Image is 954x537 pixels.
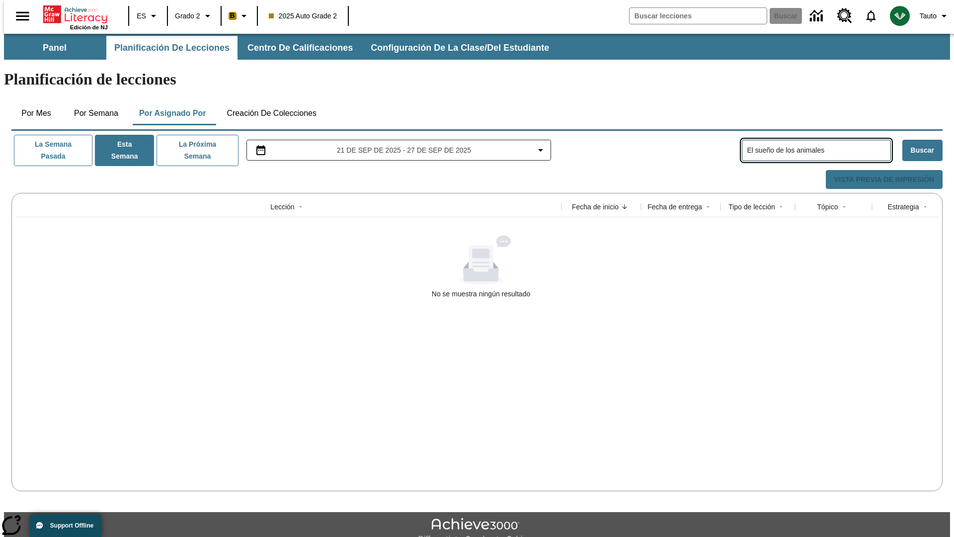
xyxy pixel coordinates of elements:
[95,135,154,166] button: Esta semana
[175,11,200,21] span: Grado 2
[43,3,108,30] div: Portada
[630,8,767,24] input: Buscar campo
[247,42,353,54] span: Centro de calificaciones
[131,101,214,125] button: Por asignado por
[337,145,471,156] span: 21 de sep de 2025 - 27 de sep de 2025
[920,11,937,21] span: Tauto
[225,7,254,25] button: Boost El color de la clase es anaranjado claro. Cambiar el color de la clase.
[804,2,831,30] a: Centro de información
[132,7,164,25] button: Lenguaje: ES, Selecciona un idioma
[535,144,547,156] svg: Collapse Date Range Filter
[775,201,787,213] button: Sort
[70,24,108,30] span: Edición de NJ
[728,202,775,212] div: Tipo de lección
[4,36,558,60] div: Subbarra de navegación
[919,201,931,213] button: Sort
[916,7,954,25] button: Perfil/Configuración
[157,135,238,166] button: La próxima semana
[230,9,235,22] span: B
[15,235,947,299] div: No se muestra ningún resultado
[572,202,619,212] div: Fecha de inicio
[371,42,549,54] span: Configuración de la clase/del estudiante
[114,42,230,54] span: Planificación de lecciones
[4,70,950,89] h1: Planificación de lecciones
[838,201,850,213] button: Sort
[887,202,919,212] div: Estrategia
[8,1,37,31] button: Abrir el menú lateral
[251,144,547,156] button: Seleccione el intervalo de fechas opción del menú
[137,11,146,21] span: ES
[831,2,858,29] a: Centro de recursos, Se abrirá en una pestaña nueva.
[171,7,218,25] button: Grado: Grado 2, Elige un grado
[884,3,916,29] button: Escoja un nuevo avatar
[363,36,557,60] button: Configuración de la clase/del estudiante
[858,3,884,29] a: Notificaciones
[43,42,67,54] span: Panel
[4,34,950,60] div: Subbarra de navegación
[432,289,530,299] div: No se muestra ningún resultado
[902,140,943,161] button: Buscar
[702,201,714,213] button: Sort
[269,11,337,21] span: 2025 Auto Grade 2
[747,143,890,158] input: Buscar lecciones asignadas
[66,101,126,125] button: Por semana
[5,36,104,60] button: Panel
[817,202,838,212] div: Tópico
[890,6,910,26] img: avatar image
[270,202,294,212] div: Lección
[219,101,324,125] button: Creación de colecciones
[295,201,307,213] button: Sort
[11,101,61,125] button: Por mes
[239,36,361,60] button: Centro de calificaciones
[647,202,702,212] div: Fecha de entrega
[30,514,101,537] button: Support Offline
[619,201,631,213] button: Sort
[50,522,93,529] span: Support Offline
[43,4,108,24] a: Portada
[14,135,92,166] button: La semana pasada
[106,36,238,60] button: Planificación de lecciones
